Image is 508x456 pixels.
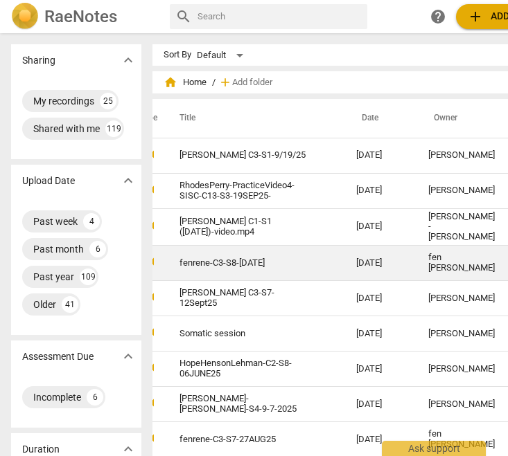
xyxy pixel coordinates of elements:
span: / [212,77,216,88]
span: search [175,8,192,25]
a: LogoRaeNotes [11,3,159,30]
div: [PERSON_NAME] [428,329,495,339]
a: [PERSON_NAME]-[PERSON_NAME]-S4-9-7-2025 [179,394,306,414]
div: 6 [87,389,103,405]
div: [PERSON_NAME] [428,399,495,410]
a: fenrene-C3-S7-27AUG25 [179,435,306,445]
span: Add folder [232,77,272,88]
div: Past month [33,242,84,256]
span: add [467,8,484,25]
p: Upload Date [22,174,75,188]
td: [DATE] [345,246,417,281]
div: Older [33,298,56,311]
div: Shared with me [33,122,100,136]
span: home [164,75,177,89]
th: Owner [417,99,506,138]
div: [PERSON_NAME] [428,185,495,196]
div: Sort By [164,50,191,60]
th: Date [345,99,417,138]
div: fen [PERSON_NAME] [428,253,495,273]
a: [PERSON_NAME] C3-S1-9/19/25 [179,150,306,161]
span: expand_more [120,172,137,189]
div: Past week [33,215,78,228]
span: Home [164,75,207,89]
div: 6 [89,241,106,257]
div: My recordings [33,94,94,108]
td: [DATE] [345,138,417,173]
span: help [430,8,446,25]
button: Show more [118,170,139,191]
div: Default [197,44,248,66]
div: 4 [83,213,100,230]
button: Show more [118,346,139,367]
img: Logo [11,3,39,30]
div: Incomplete [33,390,81,404]
td: [DATE] [345,316,417,352]
button: Show more [118,50,139,71]
span: add [218,75,232,89]
h2: RaeNotes [44,7,117,26]
a: [PERSON_NAME] C3-S7-12Sept25 [179,288,306,309]
div: 119 [105,120,122,137]
div: [PERSON_NAME] [428,293,495,304]
a: [PERSON_NAME] C1-S1 ([DATE])-video.mp4 [179,217,306,237]
a: fenrene-C3-S8-[DATE] [179,258,306,268]
div: fen [PERSON_NAME] [428,429,495,450]
th: Title [163,99,345,138]
div: [PERSON_NAME] [428,364,495,374]
a: HopeHensonLehman-C2-S8-06JUNE25 [179,358,306,379]
td: [DATE] [345,281,417,316]
td: [DATE] [345,387,417,422]
p: Assessment Due [22,349,94,364]
div: [PERSON_NAME] [428,150,495,161]
div: [PERSON_NAME] - [PERSON_NAME] [428,212,495,243]
td: [DATE] [345,173,417,208]
td: [DATE] [345,208,417,246]
div: 25 [100,93,116,109]
a: Help [426,4,450,29]
input: Search [198,6,362,28]
p: Sharing [22,53,55,68]
a: RhodesPerry-PracticeVideo4-SISC-C13-S3-19SEP25- [179,181,306,201]
span: expand_more [120,52,137,69]
a: Somatic session [179,329,306,339]
div: Past year [33,270,74,284]
div: Ask support [382,441,486,456]
td: [DATE] [345,352,417,387]
div: 109 [80,268,96,285]
span: expand_more [120,348,137,365]
div: 41 [62,296,78,313]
